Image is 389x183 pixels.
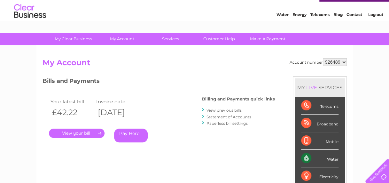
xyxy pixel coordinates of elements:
div: Water [301,150,338,167]
div: Telecoms [301,97,338,115]
a: Customer Help [193,33,245,45]
div: LIVE [305,84,318,91]
th: £42.22 [49,106,95,119]
a: Blog [333,27,343,32]
a: Statement of Accounts [206,115,251,119]
a: My Clear Business [47,33,100,45]
a: Make A Payment [241,33,294,45]
a: Energy [292,27,307,32]
a: Paperless bill settings [206,121,248,126]
div: Broadband [301,115,338,132]
a: Water [276,27,289,32]
td: Invoice date [95,97,141,106]
a: Contact [346,27,362,32]
a: Pay Here [114,129,148,142]
td: Your latest bill [49,97,95,106]
h4: Billing and Payments quick links [202,97,275,101]
h3: Bills and Payments [43,76,275,88]
div: Account number [290,58,347,66]
th: [DATE] [95,106,141,119]
a: 0333 014 3131 [268,3,313,11]
a: My Account [96,33,148,45]
a: . [49,129,105,138]
div: Clear Business is a trading name of Verastar Limited (registered in [GEOGRAPHIC_DATA] No. 3667643... [44,4,346,31]
img: logo.png [14,17,46,36]
a: Services [144,33,197,45]
div: Mobile [301,132,338,150]
a: Log out [368,27,383,32]
div: MY SERVICES [295,78,345,97]
a: View previous bills [206,108,242,113]
a: Telecoms [310,27,330,32]
h2: My Account [43,58,347,70]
